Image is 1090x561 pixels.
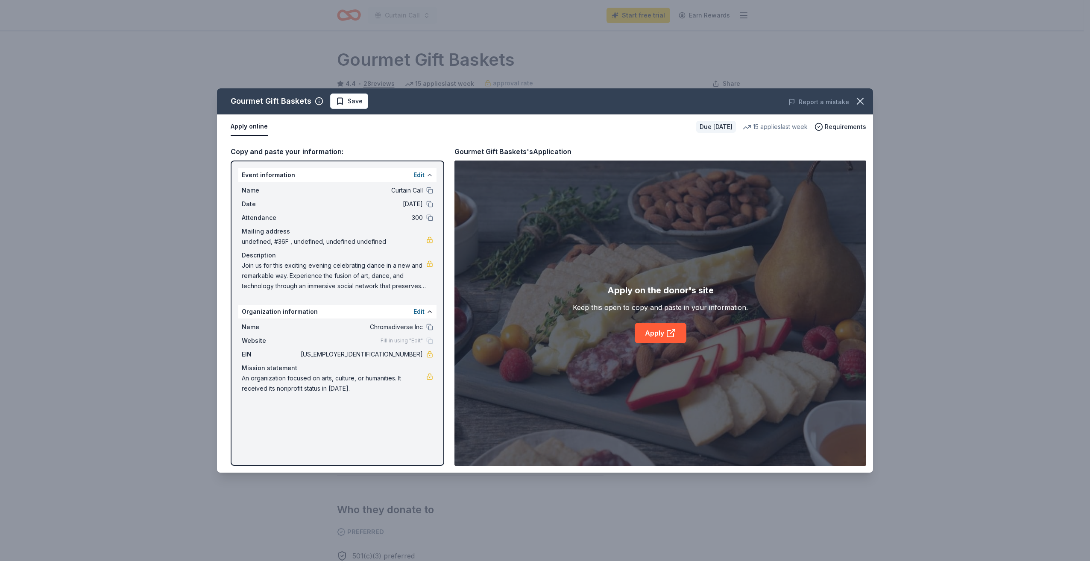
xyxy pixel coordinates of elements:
[238,305,437,318] div: Organization information
[454,146,571,157] div: Gourmet Gift Baskets's Application
[788,97,849,107] button: Report a mistake
[231,146,444,157] div: Copy and paste your information:
[743,122,808,132] div: 15 applies last week
[299,349,423,359] span: [US_EMPLOYER_IDENTIFICATION_NUMBER]
[242,349,299,359] span: EIN
[242,237,426,247] span: undefined, #36F , undefined, undefined undefined
[330,93,368,109] button: Save
[242,336,299,346] span: Website
[242,199,299,209] span: Date
[242,185,299,196] span: Name
[242,373,426,394] span: An organization focused on arts, culture, or humanities. It received its nonprofit status in [DATE].
[242,250,433,260] div: Description
[242,322,299,332] span: Name
[815,122,866,132] button: Requirements
[242,260,426,291] span: Join us for this exciting evening celebrating dance in a new and remarkable way. Experience the f...
[635,323,686,343] a: Apply
[242,213,299,223] span: Attendance
[231,118,268,136] button: Apply online
[231,94,311,108] div: Gourmet Gift Baskets
[381,337,423,344] span: Fill in using "Edit"
[242,363,433,373] div: Mission statement
[299,213,423,223] span: 300
[348,96,363,106] span: Save
[299,185,423,196] span: Curtain Call
[238,168,437,182] div: Event information
[299,322,423,332] span: Chromadiverse Inc
[825,122,866,132] span: Requirements
[299,199,423,209] span: [DATE]
[413,170,425,180] button: Edit
[573,302,748,313] div: Keep this open to copy and paste in your information.
[413,307,425,317] button: Edit
[696,121,736,133] div: Due [DATE]
[607,283,714,297] div: Apply on the donor's site
[242,226,433,237] div: Mailing address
